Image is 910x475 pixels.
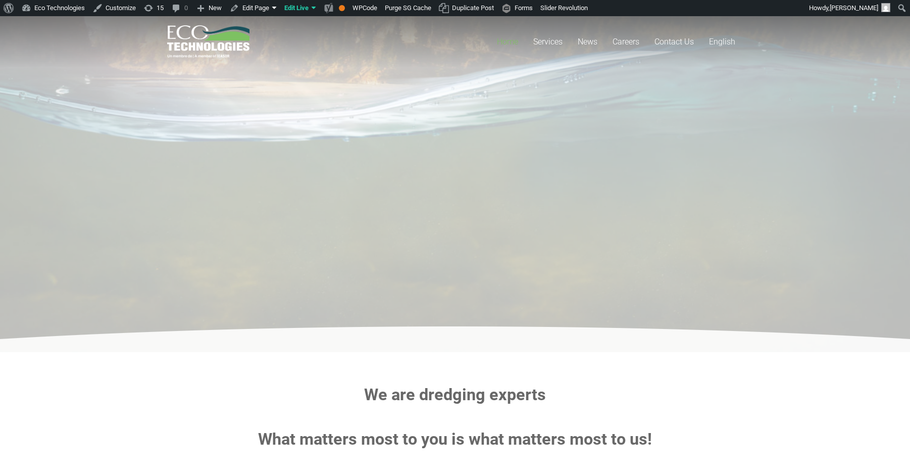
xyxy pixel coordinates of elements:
div: OK [339,5,345,11]
rs-layer: Natural resources. Project timelines. Professional relationships. [298,186,616,197]
span: Home [497,37,518,46]
span: News [578,37,597,46]
strong: What matters most to you is what matters most to us! [258,430,652,449]
span: [PERSON_NAME] [830,4,878,12]
span: Services [533,37,563,46]
a: Careers [605,16,647,67]
span: Careers [613,37,639,46]
a: News [570,16,605,67]
span: Contact Us [654,37,694,46]
a: logo_EcoTech_ASDR_RGB [167,25,249,58]
strong: We are dredging experts [364,385,546,404]
rs-layer: what [465,207,522,233]
a: Contact Us [647,16,701,67]
rs-layer: Protect [251,207,465,253]
span: Slider Revolution [540,4,588,12]
a: English [701,16,743,67]
span: English [709,37,735,46]
rs-layer: matters [465,226,524,252]
rs-layer: Most [527,207,663,252]
a: Home [489,16,526,67]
